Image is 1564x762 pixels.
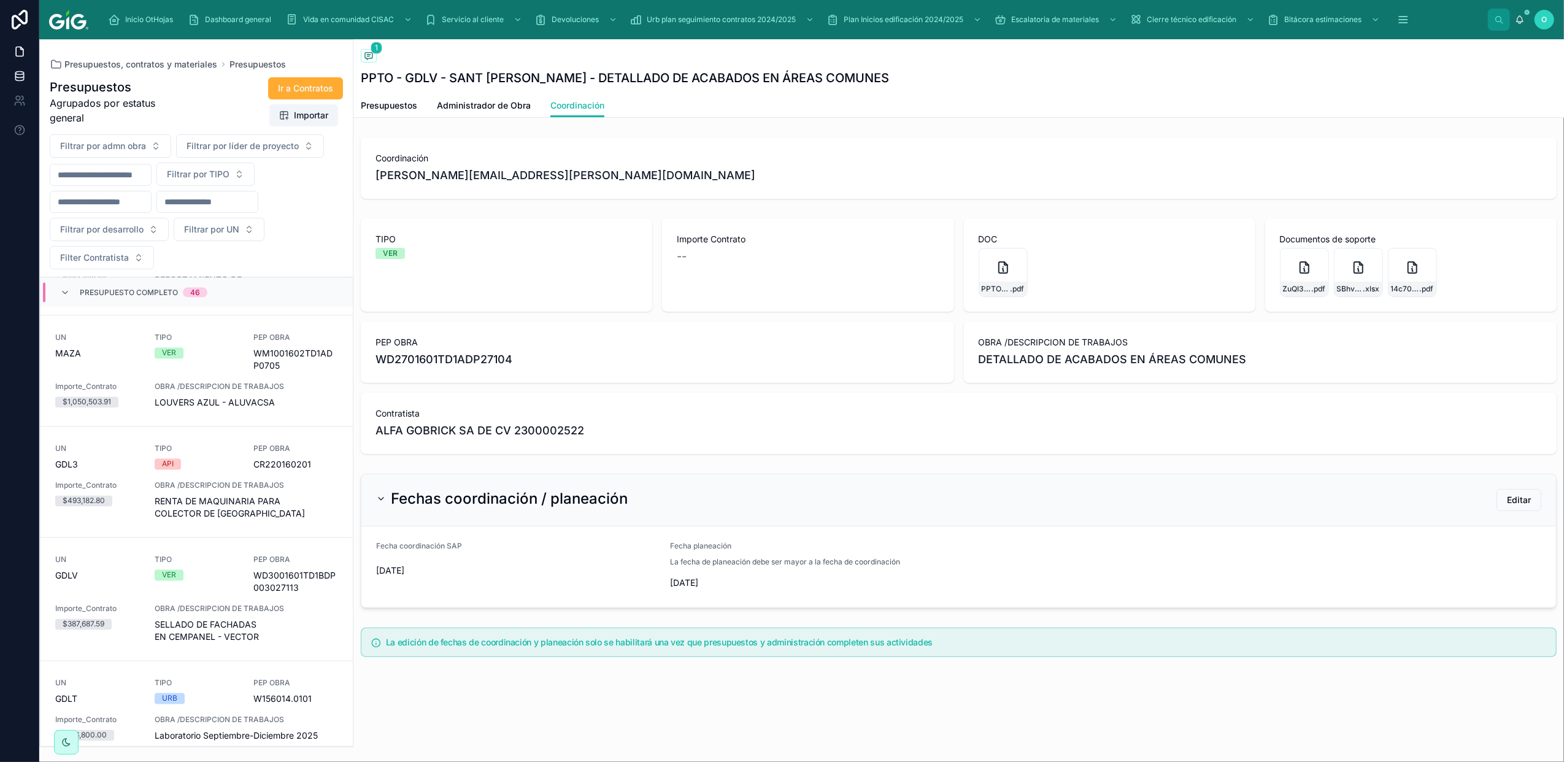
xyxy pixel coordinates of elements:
[55,333,140,343] span: UN
[60,223,144,236] span: Filtrar por desarrollo
[40,537,353,661] a: UNGDLVTIPOVERPEP OBRAWD3001601TD1BDP003027113Importe_Contrato$387,687.59OBRA /DESCRIPCION DE TRAB...
[155,555,239,565] span: TIPO
[677,248,687,265] span: --
[190,288,200,298] div: 46
[1283,284,1312,294] span: ZuQl3rKRvaFNZVqUdgvz-a5615d07-dc90-4b01-a017-8c5e79f62139-WD271A.PT.Detallado-%25C3%25A1reas-comu...
[442,15,504,25] span: Servicio al cliente
[55,459,78,471] span: GDL3
[174,218,264,241] button: Select Button
[50,79,187,96] h1: Presupuestos
[361,69,889,87] h1: PPTO - GDLV - SANT [PERSON_NAME] - DETALLADO DE ACABADOS EN ÁREAS COMUNES
[55,679,140,688] span: UN
[1011,15,1099,25] span: Escalatoria de materiales
[55,604,140,614] span: Importe_Contrato
[155,730,338,742] span: Laboratorio Septiembre-Diciembre 2025
[155,496,338,520] span: RENTA DE MAQUINARIA PARA COLECTOR DE [GEOGRAPHIC_DATA]
[670,557,900,567] span: La fecha de planeación debe ser mayor a la fecha de coordinación
[361,99,417,112] span: Presupuestos
[990,9,1123,31] a: Escalatoria de materiales
[677,233,939,245] span: Importe Contrato
[437,94,531,119] a: Administrador de Obra
[162,459,174,470] div: API
[55,348,81,360] span: MAZA
[376,564,660,577] span: [DATE]
[55,444,140,454] span: UN
[647,15,796,25] span: Urb plan seguimiento contratos 2024/2025
[155,481,338,491] span: OBRA /DESCRIPCION DE TRABAJOS
[1312,284,1326,294] span: .pdf
[63,619,104,630] div: $387,687.59
[376,152,1542,164] span: Coordinación
[55,481,140,491] span: Importe_Contrato
[162,693,177,704] div: URB
[63,730,107,741] div: $156,800.00
[1337,284,1363,294] span: SBhvMK97Ri6As2TOxIie-Dg1wxfQWQ2KqW9yUmHfT-ded1d7e4-c6bf-42a3-9a09-e162c84ac31e-WD271A.PT.Detallad...
[550,94,604,118] a: Coordinación
[253,679,338,688] span: PEP OBRA
[1391,284,1420,294] span: 14c70e1f-cfe0-4824-a024-3f0278f70318-1297_001
[253,570,338,595] span: WD3001601TD1BDP003027113
[50,218,169,241] button: Select Button
[40,315,353,426] a: UNMAZATIPOVERPEP OBRAWM1001602TD1ADP0705Importe_Contrato$1,050,503.91OBRA /DESCRIPCION DE TRABAJO...
[64,58,217,71] span: Presupuestos, contratos y materiales
[386,638,1546,647] h5: La edición de fechas de coordinación y planeación solo se habilitará una vez que presupuestos y a...
[155,679,239,688] span: TIPO
[162,570,176,581] div: VER
[1497,489,1541,511] button: Editar
[155,715,338,725] span: OBRA /DESCRIPCION DE TRABAJOS
[670,577,1444,589] span: [DATE]
[55,555,140,565] span: UN
[376,422,584,439] span: ALFA GOBRICK SA DE CV 2300002522
[253,444,338,454] span: PEP OBRA
[979,233,1241,245] span: DOC
[1280,233,1542,245] span: Documentos de soporte
[50,96,187,125] span: Agrupados por estatus general
[376,167,1542,184] span: [PERSON_NAME][EMAIL_ADDRESS][PERSON_NAME][DOMAIN_NAME]
[1147,15,1236,25] span: Cierre técnico edificación
[361,94,417,119] a: Presupuestos
[184,9,280,31] a: Dashboard general
[253,459,338,471] span: CR220160201
[98,6,1488,33] div: scrollable content
[155,444,239,454] span: TIPO
[162,348,176,359] div: VER
[550,99,604,112] span: Coordinación
[376,541,462,550] span: Fecha coordinación SAP
[361,49,377,64] button: 1
[155,397,338,409] span: LOUVERS AZUL - ALUVACSA
[187,140,299,152] span: Filtrar por líder de proyecto
[626,9,820,31] a: Urb plan seguimiento contratos 2024/2025
[1126,9,1261,31] a: Cierre técnico edificación
[60,252,129,264] span: Filter Contratista
[155,333,239,343] span: TIPO
[50,58,217,71] a: Presupuestos, contratos y materiales
[670,541,731,550] span: Fecha planeación
[229,58,286,71] a: Presupuestos
[40,661,353,760] a: UNGDLTTIPOURBPEP OBRAW156014.0101Importe_Contrato$156,800.00OBRA /DESCRIPCION DE TRABAJOSLaborato...
[376,233,638,245] span: TIPO
[979,351,1543,368] span: DETALLADO DE ACABADOS EN ÁREAS COMUNES
[184,223,239,236] span: Filtrar por UN
[253,348,338,372] span: WM1001602TD1ADP0705
[1507,494,1531,506] span: Editar
[1542,15,1547,25] span: O
[1284,15,1362,25] span: Bitácora estimaciones
[823,9,988,31] a: Plan Inicios edificación 2024/2025
[531,9,623,31] a: Devoluciones
[205,15,271,25] span: Dashboard general
[63,397,111,408] div: $1,050,503.91
[253,333,338,343] span: PEP OBRA
[156,163,255,186] button: Select Button
[376,351,939,368] span: WD2701601TD1ADP27104
[40,426,353,537] a: UNGDL3TIPOAPIPEP OBRACR220160201Importe_Contrato$493,182.80OBRA /DESCRIPCION DE TRABAJOSRENTA DE ...
[1363,284,1380,294] span: .xlsx
[437,99,531,112] span: Administrador de Obra
[55,715,140,725] span: Importe_Contrato
[80,288,178,298] span: Presupuesto Completo
[371,42,382,54] span: 1
[376,407,1542,420] span: Contratista
[391,489,628,509] h2: Fechas coordinación / planeación
[552,15,599,25] span: Devoluciones
[1420,284,1434,294] span: .pdf
[982,284,1011,294] span: PPTO---GDLV---SANT-[PERSON_NAME]---Complemento-de-IVA-por-omisión.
